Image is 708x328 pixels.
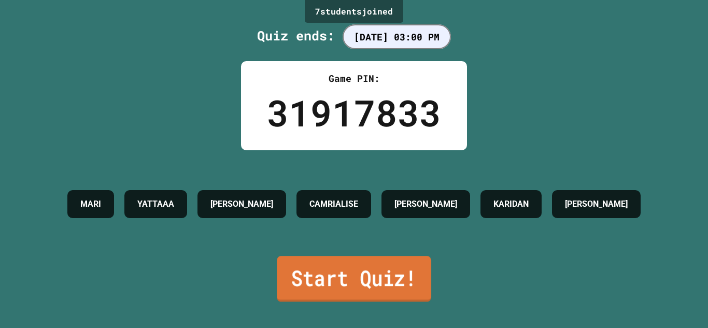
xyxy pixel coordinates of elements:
[267,85,441,140] div: 31917833
[80,198,101,210] h4: MARI
[137,198,174,210] h4: YATTAAA
[394,198,457,210] h4: [PERSON_NAME]
[565,198,628,210] h4: [PERSON_NAME]
[277,256,431,302] a: Start Quiz!
[267,72,441,85] div: Game PIN:
[210,198,273,210] h4: [PERSON_NAME]
[343,24,451,49] span: [DATE] 03:00 PM
[493,198,529,210] h4: KARIDAN
[257,26,451,46] div: Quiz ends:
[309,198,358,210] h4: CAMRIALISE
